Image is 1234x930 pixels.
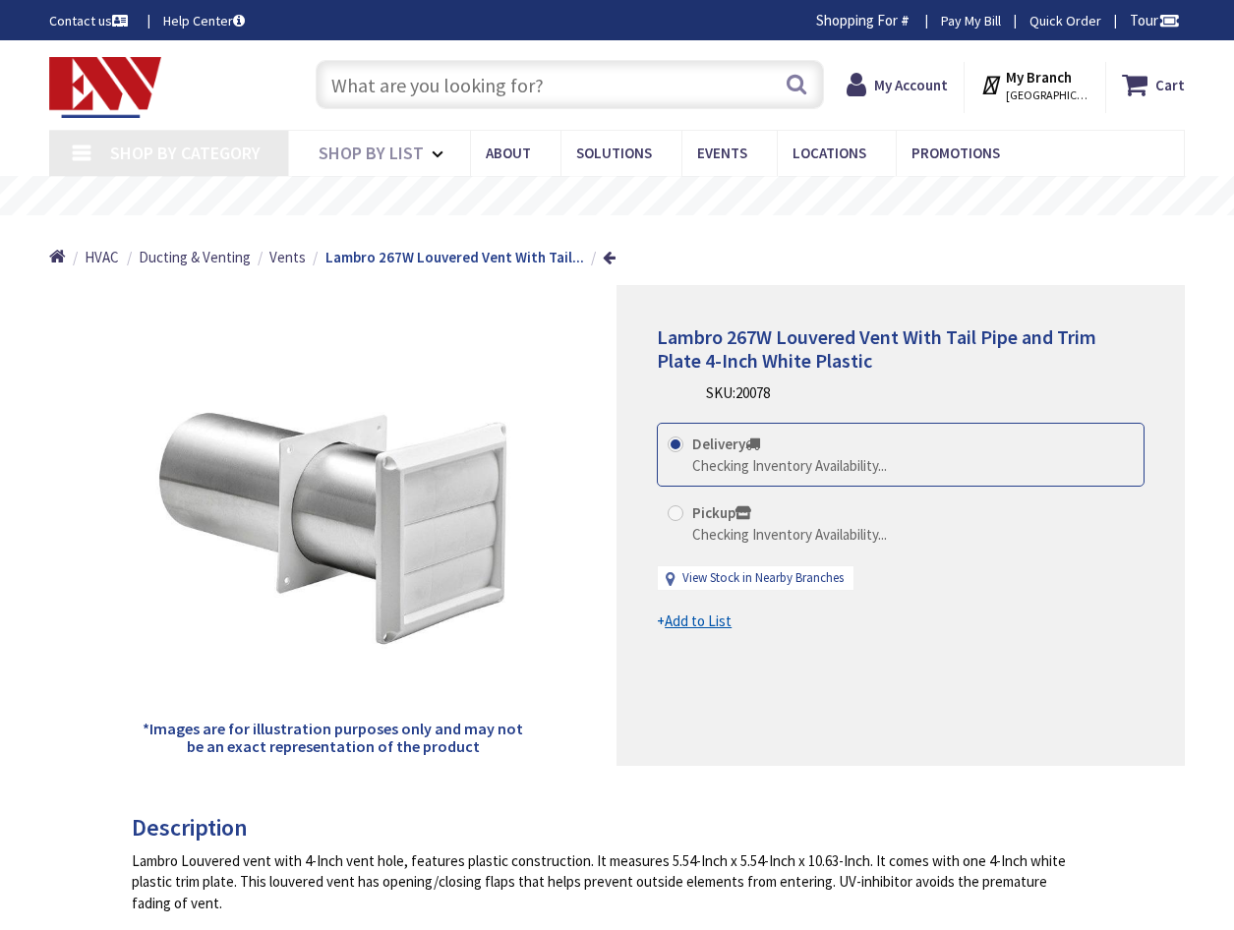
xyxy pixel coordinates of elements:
[1029,11,1101,30] a: Quick Order
[735,383,770,402] span: 20078
[439,186,798,207] rs-layer: Free Same Day Pickup at 19 Locations
[941,11,1001,30] a: Pay My Bill
[269,247,306,267] a: Vents
[132,850,1088,913] div: Lambro Louvered vent with 4-Inch vent hole, features plastic construction. It measures 5.54-Inch ...
[1122,67,1185,102] a: Cart
[85,247,119,267] a: HVAC
[49,11,132,30] a: Contact us
[692,455,887,476] div: Checking Inventory Availability...
[576,144,652,162] span: Solutions
[692,503,751,522] strong: Pickup
[657,610,732,631] a: +Add to List
[316,60,824,109] input: What are you looking for?
[697,144,747,162] span: Events
[793,144,866,162] span: Locations
[110,142,261,164] span: Shop By Category
[139,247,251,267] a: Ducting & Venting
[706,382,770,403] div: SKU:
[1155,67,1185,102] strong: Cart
[319,142,424,164] span: Shop By List
[132,815,1088,841] h3: Description
[1006,68,1072,87] strong: My Branch
[665,611,732,630] u: Add to List
[163,11,245,30] a: Help Center
[901,11,910,29] strong: #
[486,144,531,162] span: About
[980,67,1089,102] div: My Branch [GEOGRAPHIC_DATA], [GEOGRAPHIC_DATA]
[657,324,1096,373] span: Lambro 267W Louvered Vent With Tail Pipe and Trim Plate 4-Inch White Plastic
[692,435,760,453] strong: Delivery
[847,67,948,102] a: My Account
[49,57,161,118] img: Electrical Wholesalers, Inc.
[692,524,887,545] div: Checking Inventory Availability...
[140,721,526,755] h5: *Images are for illustration purposes only and may not be an exact representation of the product
[140,320,526,706] img: Lambro 267W Louvered Vent With Tail Pipe and Trim Plate 4-Inch White Plastic
[682,569,844,588] a: View Stock in Nearby Branches
[1006,87,1089,103] span: [GEOGRAPHIC_DATA], [GEOGRAPHIC_DATA]
[269,248,306,266] span: Vents
[874,76,948,94] strong: My Account
[911,144,1000,162] span: Promotions
[85,248,119,266] span: HVAC
[139,248,251,266] span: Ducting & Venting
[657,611,732,630] span: +
[325,248,584,266] strong: Lambro 267W Louvered Vent With Tail...
[1130,11,1180,29] span: Tour
[816,11,898,29] span: Shopping For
